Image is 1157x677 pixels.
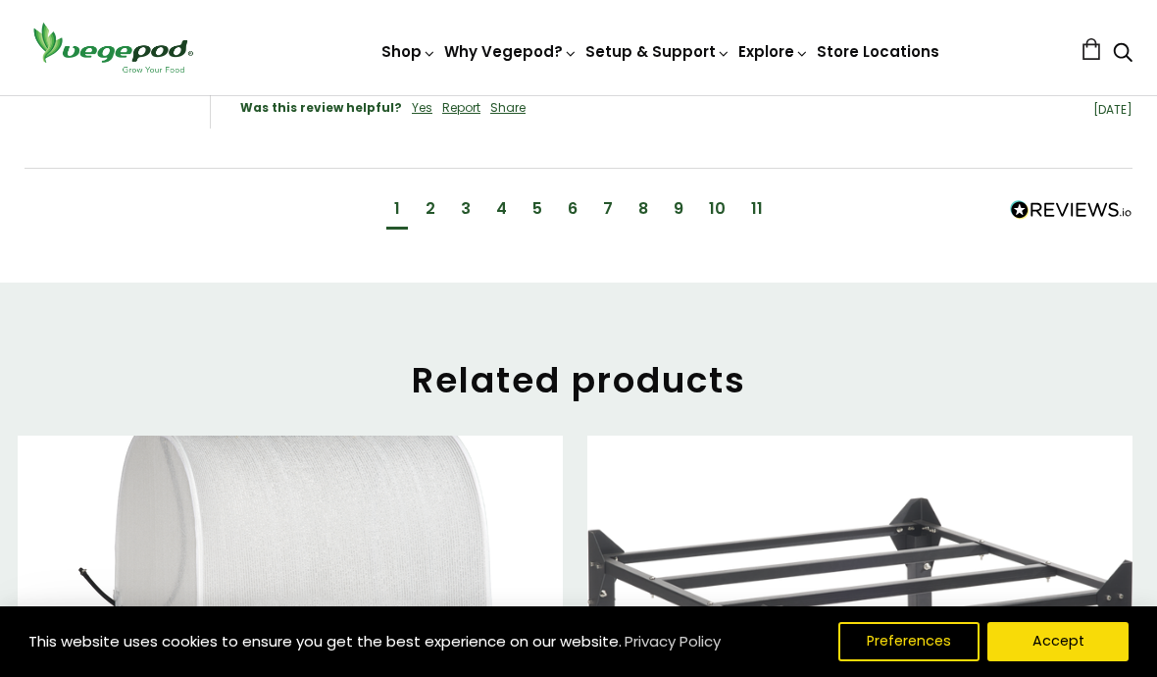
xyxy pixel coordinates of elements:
div: [DATE] [535,102,1132,119]
a: Privacy Policy (opens in a new tab) [622,624,724,659]
div: page3 [453,193,478,230]
div: Share [490,100,526,117]
div: current page1 [386,193,408,230]
button: Accept [987,622,1129,661]
div: page7 [595,193,621,230]
a: Why Vegepod? [444,41,578,62]
span: This website uses cookies to ensure you get the best experience on our website. [28,631,622,651]
div: page1 [394,198,400,220]
div: page11 [751,198,763,220]
div: page10 [701,193,733,230]
div: page4 [496,198,507,220]
div: Yes [412,100,432,117]
img: Leads to vegepod.co.uk's company reviews page on REVIEWS.io. [1010,200,1132,220]
div: page6 [560,193,585,230]
div: page2 [418,193,443,230]
div: page4 [488,193,515,230]
div: page5 [532,198,542,220]
div: page11 [743,193,771,230]
div: page8 [630,193,656,230]
a: Search [1113,44,1132,65]
div: page8 [638,198,648,220]
a: Shop [381,41,436,62]
a: Explore [738,41,809,62]
div: page2 [426,198,435,220]
h2: Related products [25,359,1132,401]
div: Report [442,100,480,117]
div: page9 [666,193,691,230]
a: Setup & Support [585,41,730,62]
div: Was this review helpful? [240,100,402,117]
a: Store Locations [817,41,939,62]
div: page3 [461,198,471,220]
div: page9 [674,198,683,220]
div: page7 [603,198,613,220]
div: page6 [568,198,578,220]
div: page5 [525,193,550,230]
img: Vegepod [25,20,201,76]
div: page10 [709,198,726,220]
button: Preferences [838,622,980,661]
